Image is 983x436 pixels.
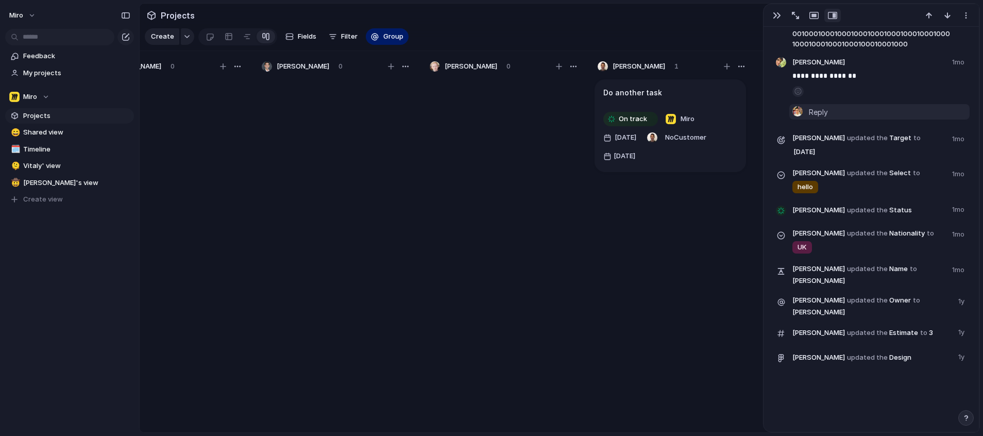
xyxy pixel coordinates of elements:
[341,31,358,42] span: Filter
[792,133,845,143] span: [PERSON_NAME]
[5,7,41,24] button: miro
[5,108,134,124] a: Projects
[663,129,709,146] button: NoCustomer
[792,228,845,239] span: [PERSON_NAME]
[5,65,134,81] a: My projects
[792,294,952,317] span: Owner
[792,328,845,338] span: [PERSON_NAME]
[151,31,174,42] span: Create
[366,28,409,45] button: Group
[952,167,967,179] span: 1mo
[958,325,967,338] span: 1y
[791,146,818,158] span: [DATE]
[23,92,37,102] span: Miro
[277,61,329,72] span: [PERSON_NAME]
[619,114,647,124] span: On track
[792,325,952,340] span: Estimate 3
[958,294,967,307] span: 1y
[847,205,888,215] span: updated the
[5,158,134,174] a: 🫠Vitaly' view
[952,203,967,215] span: 1mo
[913,168,920,178] span: to
[952,227,967,240] span: 1mo
[11,160,18,172] div: 🫠
[665,133,706,141] span: No Customer
[281,28,320,45] button: Fields
[663,111,697,127] button: Miro
[847,168,888,178] span: updated the
[847,264,888,274] span: updated the
[952,132,967,144] span: 1mo
[338,61,343,72] span: 0
[674,61,679,72] span: 1
[952,57,967,68] span: 1mo
[9,127,20,138] button: 😄
[5,89,134,105] button: Miro
[601,111,660,127] button: On track
[792,132,946,159] span: Target
[612,131,639,144] span: [DATE]
[23,178,130,188] span: [PERSON_NAME]'s view
[9,178,20,188] button: 🤠
[11,177,18,189] div: 🤠
[5,142,134,157] a: 🗓️Timeline
[614,151,635,161] span: [DATE]
[792,350,952,364] span: Design
[809,106,828,118] span: Reply
[23,194,63,205] span: Create view
[913,133,921,143] span: to
[5,192,134,207] button: Create view
[601,148,638,164] button: [DATE]
[792,167,946,194] span: Select
[798,182,813,192] span: hello
[792,353,845,363] span: [PERSON_NAME]
[798,242,807,253] span: UK
[847,228,888,239] span: updated the
[11,127,18,139] div: 😄
[910,264,917,274] span: to
[383,31,403,42] span: Group
[952,263,967,275] span: 1mo
[445,61,497,72] span: [PERSON_NAME]
[958,350,967,362] span: 1y
[11,143,18,155] div: 🗓️
[171,61,175,72] span: 0
[325,28,362,45] button: Filter
[847,353,888,363] span: updated the
[603,87,662,98] h1: Do another task
[159,6,197,25] span: Projects
[5,48,134,64] a: Feedback
[23,144,130,155] span: Timeline
[506,61,511,72] span: 0
[792,307,845,317] span: [PERSON_NAME]
[9,144,20,155] button: 🗓️
[595,79,746,172] div: Do another taskOn trackMiro[DATE]NoCustomer[DATE]
[792,57,845,68] span: [PERSON_NAME]
[792,263,946,286] span: Name [PERSON_NAME]
[847,133,888,143] span: updated the
[613,61,665,72] span: [PERSON_NAME]
[792,264,845,274] span: [PERSON_NAME]
[23,68,130,78] span: My projects
[792,227,946,255] span: Nationality
[5,175,134,191] a: 🤠[PERSON_NAME]'s view
[792,295,845,306] span: [PERSON_NAME]
[9,10,23,21] span: miro
[681,114,694,124] span: Miro
[847,295,888,306] span: updated the
[792,168,845,178] span: [PERSON_NAME]
[792,205,845,215] span: [PERSON_NAME]
[23,161,130,171] span: Vitaly' view
[920,328,927,338] span: to
[927,228,934,239] span: to
[847,328,888,338] span: updated the
[5,125,134,140] a: 😄Shared view
[601,129,642,146] button: [DATE]
[9,161,20,171] button: 🫠
[792,203,946,217] span: Status
[145,28,179,45] button: Create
